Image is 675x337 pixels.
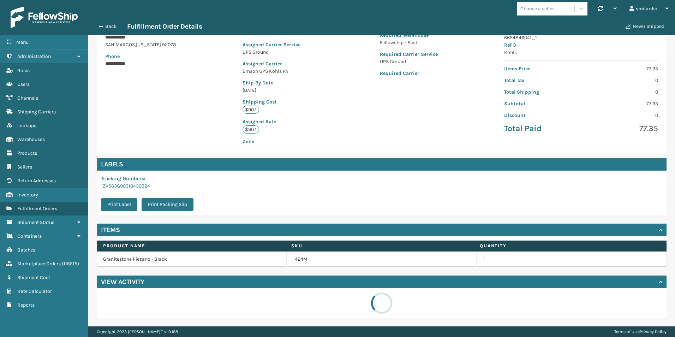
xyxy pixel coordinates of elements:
p: Discount [504,112,577,119]
p: Required Carrier Service [380,51,438,58]
p: 77.35 [585,65,658,72]
button: Never Shipped [621,19,669,34]
img: logo [11,7,78,28]
p: UPS Ground [380,58,438,65]
label: Product Name [103,243,278,249]
span: Administration [17,53,51,59]
span: ( 116515 ) [62,261,79,267]
i: Never Shipped [626,24,631,29]
span: Products [17,150,37,156]
p: 0 [585,112,658,119]
p: Zone [243,138,313,145]
a: Terms of Use [614,329,639,334]
span: Shipping Carriers [17,109,56,115]
p: Copyright 2023 [PERSON_NAME]™ v 1.0.188 [97,326,178,337]
p: Total Tax [504,77,577,84]
h4: Labels [97,158,667,171]
p: UPS Ground [243,48,313,56]
span: Shipment Cost [17,274,50,280]
span: Shipment Status [17,219,54,225]
p: Items Price [504,65,577,72]
p: Phone [105,53,176,60]
p: Assigned Rate [243,118,313,125]
p: 77.35 [585,123,658,134]
span: , [135,42,136,48]
span: Lookups [17,123,36,129]
a: Privacy Policy [640,329,667,334]
p: Assigned Carrier [243,60,313,67]
span: Warehouses [17,136,45,142]
p: $90.1 [243,125,259,134]
span: Marketplace Orders [17,261,61,267]
p: Kohls [504,49,658,56]
button: Print Label [101,198,137,211]
td: Granitestone Piezano - Black [97,252,287,267]
span: Menu [16,39,29,45]
span: Return Addresses [17,178,56,184]
div: Choose a seller [520,5,554,12]
span: Tracking Numbers : [101,176,145,182]
p: 0 [585,88,658,96]
span: Reports [17,302,35,308]
a: 1424M [293,256,307,263]
span: Channels [17,95,38,101]
h4: View Activity [101,278,144,286]
span: 92078 [162,42,176,48]
span: Rate Calculator [17,288,52,294]
button: Back [95,23,127,30]
p: Total Shipping [504,88,577,96]
a: 1ZV563G90310430324 [101,183,150,189]
p: Ship By Date [243,79,313,87]
label: Quantity [480,243,655,249]
p: 6654846041_1 [504,34,658,41]
p: 0 [585,77,658,84]
span: Fulfillment Orders [17,206,57,212]
p: Fellowship - East [380,39,438,46]
p: [DATE] [243,87,313,94]
span: Roles [17,67,30,73]
span: Inventory [17,192,38,198]
span: [US_STATE] [136,42,161,48]
p: $90.1 [243,106,259,114]
p: Assigned Carrier Service [243,41,313,48]
span: Sellers [17,164,32,170]
p: Total Paid [504,123,577,134]
span: Batches [17,247,35,253]
h4: Items [101,226,120,234]
label: SKU [291,243,466,249]
span: Users [17,81,30,87]
h3: Fulfillment Order Details [127,22,202,31]
p: Shipping Cost [243,98,313,106]
div: | [614,326,667,337]
span: SAN MARCOS [105,42,135,48]
p: 77.35 [585,100,658,107]
span: Containers [17,233,42,239]
p: Ref 3 [504,41,658,49]
p: Emson UPS Kohls PA [243,67,313,75]
p: Required Carrier [380,70,438,77]
p: Subtotal [504,100,577,107]
button: Print Packing Slip [142,198,193,211]
td: 1 [477,252,667,267]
